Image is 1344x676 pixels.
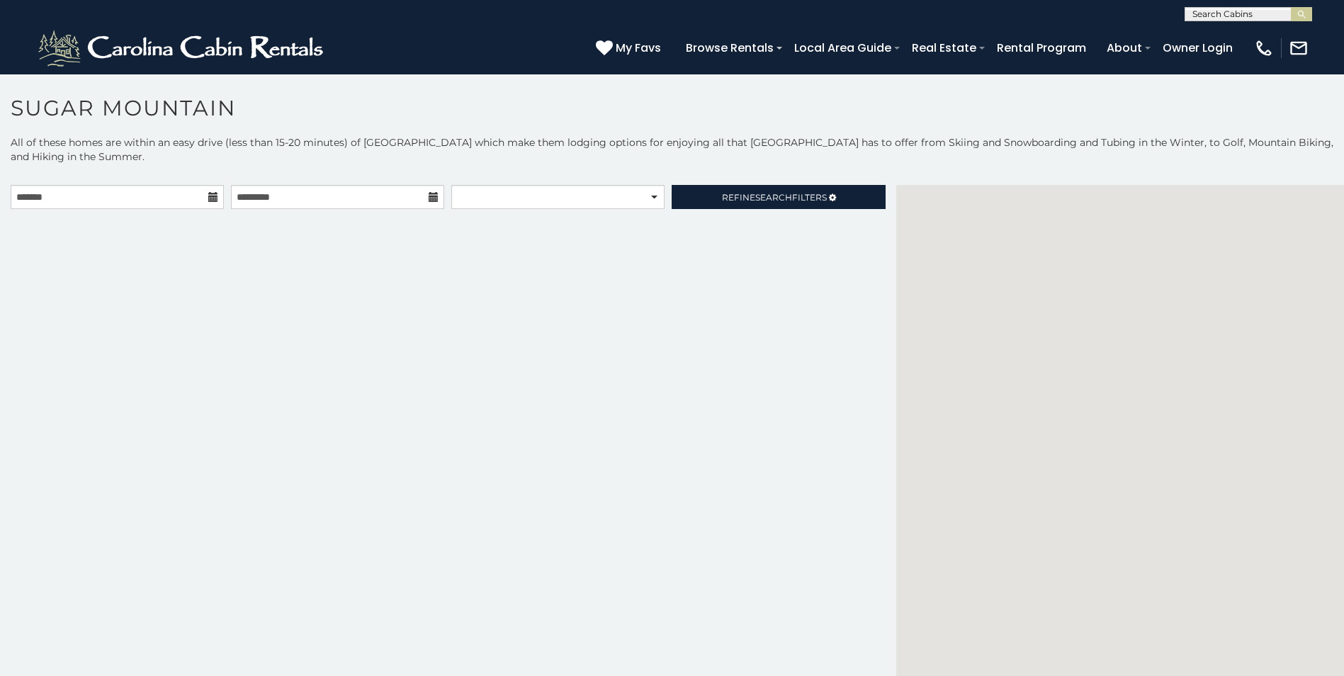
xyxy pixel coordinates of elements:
span: Search [755,192,792,203]
a: Local Area Guide [787,35,898,60]
a: Real Estate [905,35,983,60]
img: White-1-2.png [35,27,329,69]
a: About [1100,35,1149,60]
img: mail-regular-white.png [1289,38,1309,58]
a: Rental Program [990,35,1093,60]
span: Refine Filters [722,192,827,203]
span: My Favs [616,39,661,57]
a: Owner Login [1156,35,1240,60]
a: My Favs [596,39,665,57]
a: RefineSearchFilters [672,185,885,209]
a: Browse Rentals [679,35,781,60]
img: phone-regular-white.png [1254,38,1274,58]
